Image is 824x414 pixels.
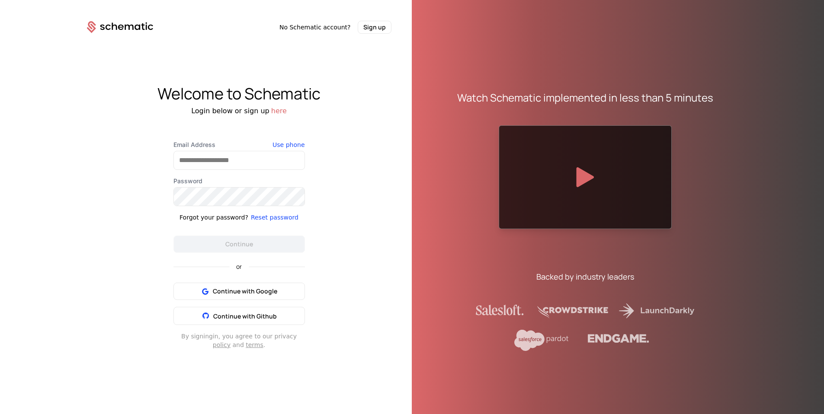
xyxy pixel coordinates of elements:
div: Welcome to Schematic [66,85,412,102]
button: Continue with Github [173,307,305,325]
label: Password [173,177,305,185]
div: Backed by industry leaders [536,271,634,283]
button: Continue [173,236,305,253]
span: or [229,264,249,270]
div: Login below or sign up [66,106,412,116]
button: Continue with Google [173,283,305,300]
button: Reset password [251,213,298,222]
button: here [271,106,287,116]
label: Email Address [173,140,305,149]
a: policy [213,341,231,348]
a: terms [246,341,263,348]
span: No Schematic account? [279,23,351,32]
button: Sign up [358,21,391,34]
button: Use phone [273,140,305,149]
div: Watch Schematic implemented in less than 5 minutes [457,91,713,105]
span: Continue with Github [213,312,277,320]
span: Continue with Google [213,287,277,296]
div: By signing in , you agree to our privacy and . [173,332,305,349]
div: Forgot your password? [180,213,248,222]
